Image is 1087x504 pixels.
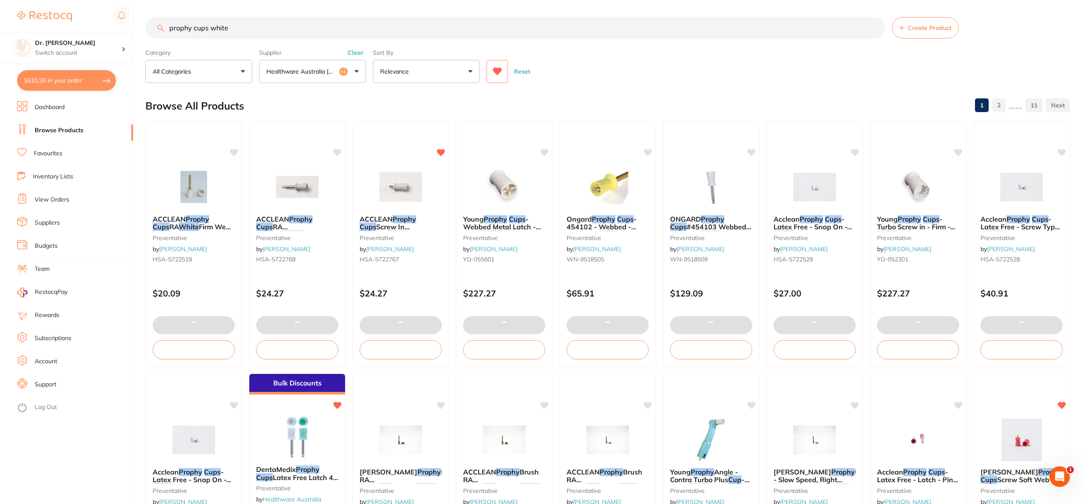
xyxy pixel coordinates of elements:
[35,311,59,320] a: Rewards
[153,468,231,484] span: - Latex Free - Snap On -
[393,215,416,223] em: Prophy
[256,465,296,474] span: DentaMedix
[511,60,533,83] button: Reset
[484,215,507,223] em: Prophy
[774,468,881,492] span: Brushes - Slow Speed, Right Angle (RA) - Junior
[153,487,235,494] small: preventative
[728,475,741,484] em: Cup
[35,196,69,204] a: View Orders
[35,242,58,250] a: Budgets
[567,215,649,231] b: Ongard Prophy Cups - 454102 - Webbed - Screw in - White, 144-Pack
[179,468,202,476] em: Prophy
[153,215,186,223] span: ACCLEAN
[34,149,62,158] a: Favourites
[256,288,338,298] p: $24.27
[17,70,116,91] button: $510.26 in your order
[877,468,958,492] span: - Latex Free - Latch - Pink - Soft, 100-Pack
[166,166,222,208] img: ACCLEAN Prophy Cups RA White Firm Web Ribbed LTXfree Pk 36
[463,468,545,484] b: ACCLEAN Prophy Brush RA Junior Cup Natural White Pk 50
[463,234,545,241] small: preventative
[688,483,709,492] em: White
[670,468,752,484] b: Young Prophy Angle - Contra Turbo Plus Cup - Firm - White - Disposable, 200-Pack
[360,234,442,241] small: preventative
[463,255,494,263] span: YD-055601
[670,222,687,231] em: Cups
[774,215,852,231] span: - Latex Free - Snap On -
[567,215,637,239] span: - 454102 - Webbed - Screw in -
[981,475,1063,492] span: Screw Soft Web Rib Pink LTXfree Pk36
[345,49,366,56] button: Clear
[567,288,649,298] p: $65.91
[670,255,708,263] span: WN-9518509
[35,288,68,296] span: RestocqPay
[256,222,273,231] em: Cups
[373,166,428,208] img: ACCLEAN Prophy Cups Screw In Webbed White Pack of 50
[13,39,30,56] img: Dr. Kim Carr
[463,215,545,231] b: Young Prophy Cups - Webbed Metal Latch - Firm - White, 144-Pack
[463,468,496,476] span: ACCLEAN
[360,215,393,223] span: ACCLEAN
[379,483,392,492] em: Cup
[573,245,621,253] a: [PERSON_NAME]
[249,374,345,394] div: Bulk Discounts
[670,215,701,223] span: ONGARD
[877,255,908,263] span: YD-052301
[877,245,931,253] span: by
[145,60,252,83] button: All Categories
[35,357,57,366] a: Account
[153,222,169,231] em: Cups
[981,468,1063,484] b: Henry Schein Prophy Cups Screw Soft Web Rib Pink LTXfree Pk36
[17,401,130,415] button: Log Out
[417,468,441,476] em: Prophy
[877,468,959,484] b: Acclean Prophy Cups - Latex Free - Latch - Pink - Soft, 100-Pack
[774,215,856,231] b: Acclean Prophy Cups - Latex Free - Snap On - White - Firm 6 Webbed, 144-Pack
[992,97,1006,114] a: 2
[994,166,1049,208] img: Acclean Prophy Cups - Latex Free - Screw Type - White - Firm 6 Webbed, 144-Pack
[877,487,959,494] small: preventative
[877,215,898,223] span: Young
[17,288,27,297] img: RestocqPay
[877,215,959,231] b: Young Prophy Cups - Turbo Screw in - Firm - White, 144-Pack
[877,288,959,298] p: $227.27
[1049,466,1070,487] iframe: Intercom live chat
[360,222,410,239] span: Screw In Webbed
[463,245,517,253] span: by
[159,245,207,253] a: [PERSON_NAME]
[496,468,520,476] em: Prophy
[877,231,897,239] em: White
[883,245,931,253] a: [PERSON_NAME]
[774,468,831,476] span: [PERSON_NAME]
[835,483,848,492] em: Cup
[476,418,532,461] img: ACCLEAN Prophy Brush RA Junior Cup Natural White Pk 50
[17,6,72,26] a: Restocq Logo
[1067,466,1074,473] span: 1
[600,468,623,476] em: Prophy
[166,418,222,461] img: Acclean Prophy Cups - Latex Free - Snap On - White - Firm Webbed Ribbed, 36-Pack
[981,245,1035,253] span: by
[481,231,502,239] em: White
[360,245,414,253] span: by
[263,245,310,253] a: [PERSON_NAME]
[392,483,417,492] span: Natural
[482,483,496,492] em: Cup
[592,215,615,223] em: Prophy
[981,215,1060,239] span: - Latex Free - Screw Type -
[670,245,724,253] span: by
[35,403,57,412] a: Log Out
[153,255,192,263] span: HSA-5722519
[463,468,539,492] span: Brush RA Junior
[928,468,945,476] em: Cups
[567,468,642,492] span: Brush RA Junior
[567,215,592,223] span: Ongard
[145,17,885,39] input: Search Products
[296,465,319,474] em: Prophy
[153,468,235,484] b: Acclean Prophy Cups - Latex Free - Snap On - White - Firm Webbed Ribbed, 36-Pack
[269,166,325,208] img: ACCLEAN Prophy Cups RA Webbed White Pack of 50
[360,255,399,263] span: HSA-5722767
[35,219,60,227] a: Suppliers
[186,215,209,223] em: Prophy
[994,418,1049,461] img: Henry Schein Prophy Cups Screw Soft Web Rib Pink LTXfree Pk36
[780,245,828,253] a: [PERSON_NAME]
[153,234,235,241] small: preventative
[387,231,408,239] em: White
